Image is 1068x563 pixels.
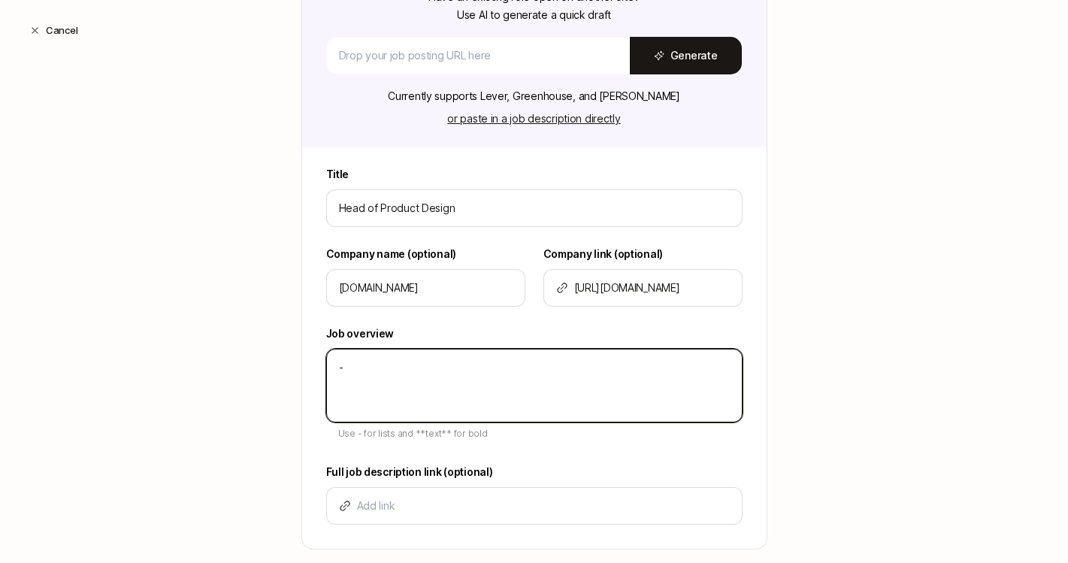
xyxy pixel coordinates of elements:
button: Cancel [18,17,89,44]
input: e.g. Head of Marketing, Contract Design Lead [339,199,730,217]
label: Company link (optional) [543,245,743,263]
label: Title [326,165,743,183]
input: Add link [357,497,730,515]
label: Company name (optional) [326,245,525,263]
span: Use - for lists and **text** for bold [338,428,488,439]
p: Currently supports Lever, Greenhouse, and [PERSON_NAME] [388,87,680,105]
button: or paste in a job description directly [438,108,629,129]
input: Tell us who you're hiring for [339,279,513,297]
label: Job overview [326,325,743,343]
input: Add link [574,279,730,297]
label: Full job description link (optional) [326,463,743,481]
